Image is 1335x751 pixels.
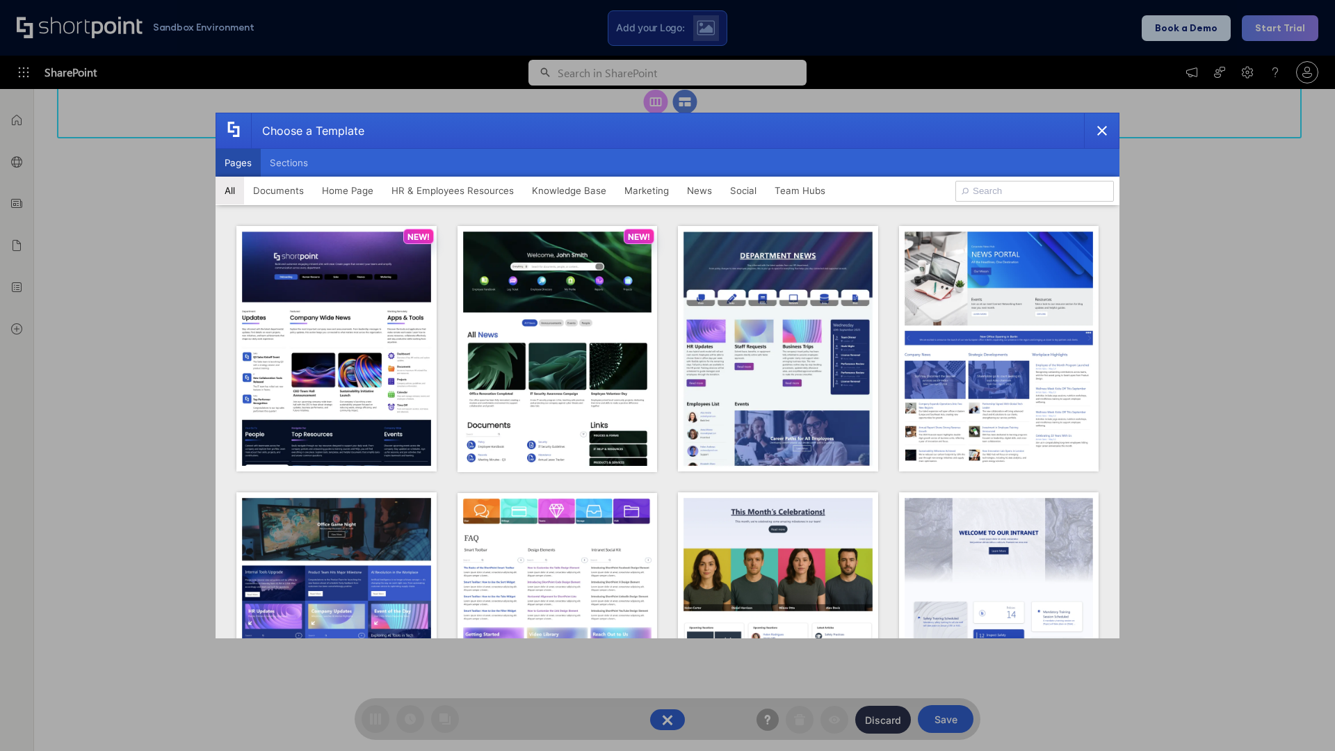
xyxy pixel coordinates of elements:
[216,113,1119,638] div: template selector
[628,232,650,242] p: NEW!
[721,177,766,204] button: Social
[523,177,615,204] button: Knowledge Base
[615,177,678,204] button: Marketing
[251,113,364,148] div: Choose a Template
[216,149,261,177] button: Pages
[766,177,834,204] button: Team Hubs
[678,177,721,204] button: News
[955,181,1114,202] input: Search
[244,177,313,204] button: Documents
[216,177,244,204] button: All
[382,177,523,204] button: HR & Employees Resources
[313,177,382,204] button: Home Page
[1265,684,1335,751] iframe: Chat Widget
[261,149,317,177] button: Sections
[407,232,430,242] p: NEW!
